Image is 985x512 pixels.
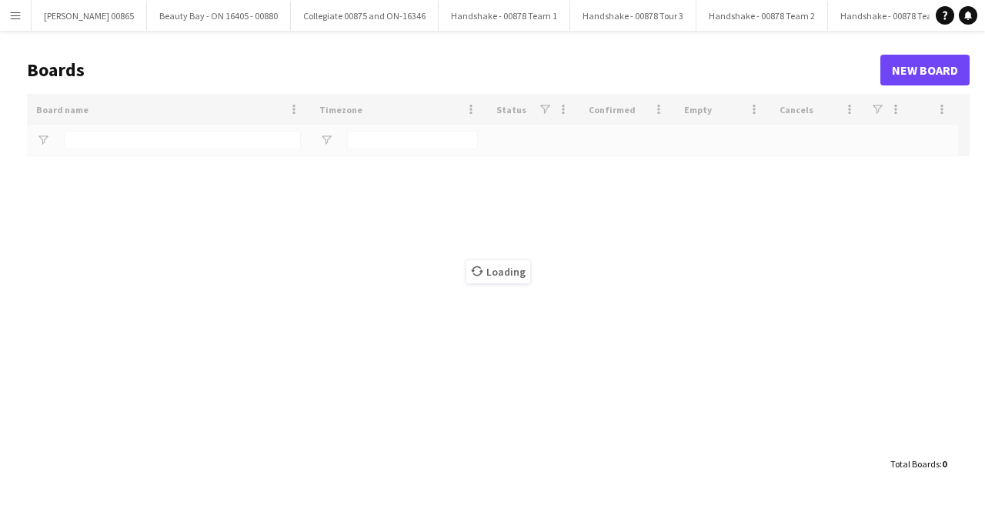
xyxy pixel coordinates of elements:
span: 0 [942,458,947,470]
button: [PERSON_NAME] 00865 [32,1,147,31]
button: Handshake - 00878 Tour 3 [570,1,696,31]
button: Handshake - 00878 Team 1 [439,1,570,31]
button: Collegiate 00875 and ON-16346 [291,1,439,31]
button: Beauty Bay - ON 16405 - 00880 [147,1,291,31]
div: : [890,449,947,479]
button: Handshake - 00878 Team 2 [696,1,828,31]
a: New Board [880,55,970,85]
button: Handshake - 00878 Team 4 [828,1,960,31]
h1: Boards [27,59,880,82]
span: Total Boards [890,458,940,470]
span: Loading [466,260,530,283]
